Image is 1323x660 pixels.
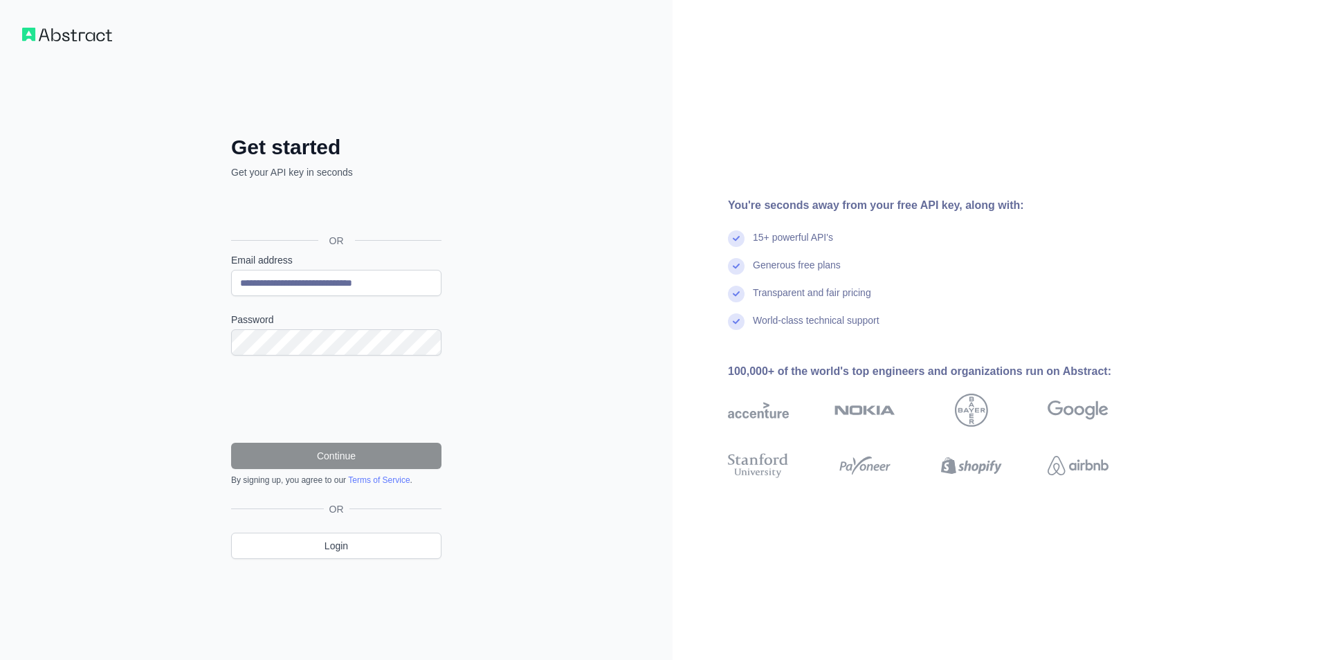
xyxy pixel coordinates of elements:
[1048,450,1108,481] img: airbnb
[753,313,879,341] div: World-class technical support
[231,533,441,559] a: Login
[941,450,1002,481] img: shopify
[955,394,988,427] img: bayer
[834,394,895,427] img: nokia
[231,443,441,469] button: Continue
[231,253,441,267] label: Email address
[728,230,745,247] img: check mark
[348,475,410,485] a: Terms of Service
[324,502,349,516] span: OR
[231,313,441,327] label: Password
[231,165,441,179] p: Get your API key in seconds
[753,258,841,286] div: Generous free plans
[231,135,441,160] h2: Get started
[22,28,112,42] img: Workflow
[728,363,1153,380] div: 100,000+ of the world's top engineers and organizations run on Abstract:
[1048,394,1108,427] img: google
[753,286,871,313] div: Transparent and fair pricing
[728,258,745,275] img: check mark
[318,234,355,248] span: OR
[728,197,1153,214] div: You're seconds away from your free API key, along with:
[224,194,446,225] iframe: Sign in with Google Button
[728,394,789,427] img: accenture
[728,313,745,330] img: check mark
[728,286,745,302] img: check mark
[834,450,895,481] img: payoneer
[728,450,789,481] img: stanford university
[231,475,441,486] div: By signing up, you agree to our .
[753,230,833,258] div: 15+ powerful API's
[231,372,441,426] iframe: reCAPTCHA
